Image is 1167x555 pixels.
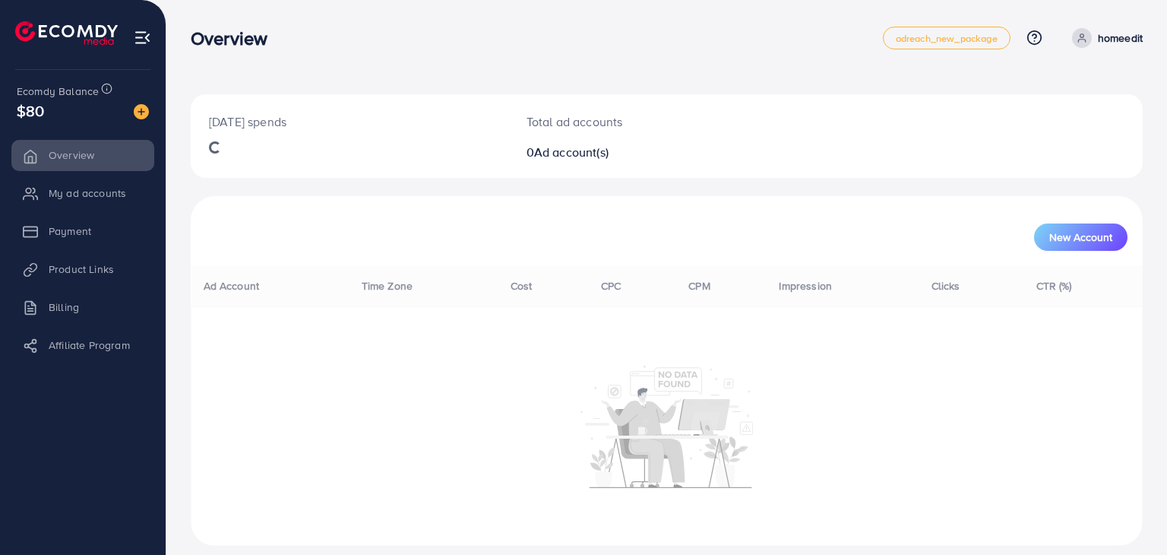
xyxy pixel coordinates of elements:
[534,144,609,160] span: Ad account(s)
[1098,29,1143,47] p: homeedit
[209,113,490,131] p: [DATE] spends
[1049,232,1112,243] span: New Account
[1066,28,1143,48] a: homeedit
[17,100,44,122] span: $80
[1034,224,1127,251] button: New Account
[896,33,998,43] span: adreach_new_package
[527,145,728,160] h2: 0
[527,113,728,131] p: Total ad accounts
[17,84,99,99] span: Ecomdy Balance
[15,21,118,45] img: logo
[134,29,151,46] img: menu
[191,27,280,49] h3: Overview
[883,27,1010,49] a: adreach_new_package
[134,104,149,119] img: image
